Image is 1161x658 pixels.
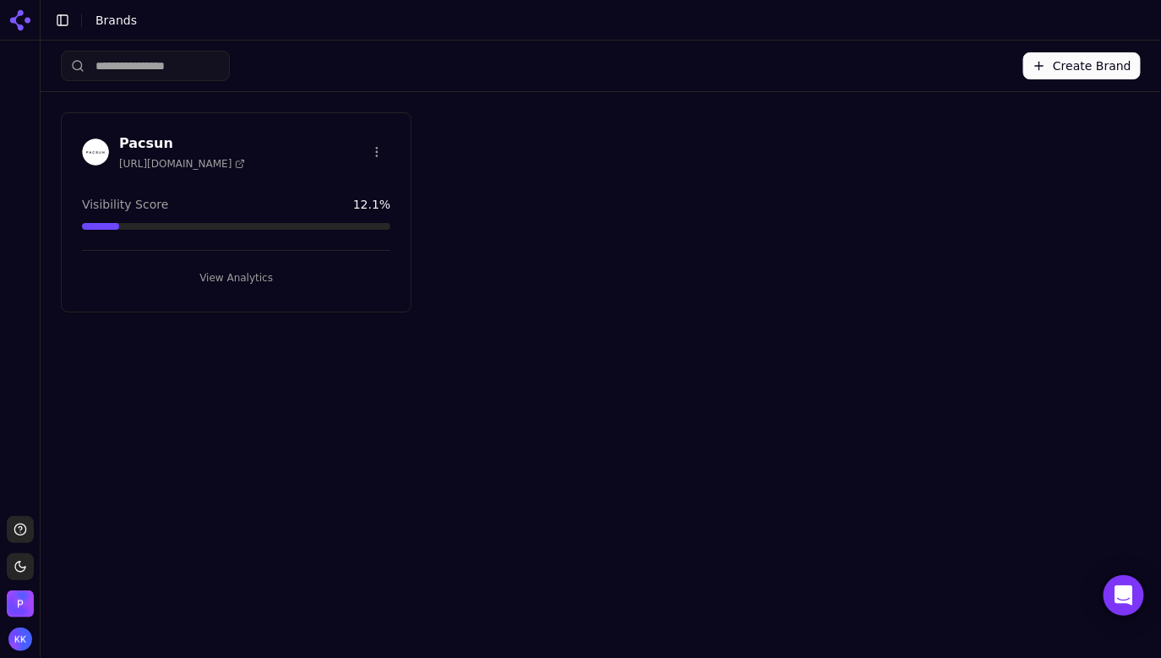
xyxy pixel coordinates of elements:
img: Katrina Katona [8,628,32,651]
span: [URL][DOMAIN_NAME] [119,157,245,171]
span: Brands [95,14,137,27]
h3: Pacsun [119,133,245,154]
button: Open organization switcher [7,590,34,617]
button: Create Brand [1023,52,1141,79]
div: Open Intercom Messenger [1104,575,1144,616]
button: Open user button [8,628,32,651]
img: Pacsun [7,590,34,617]
span: 12.1 % [353,196,390,213]
span: Visibility Score [82,196,168,213]
nav: breadcrumb [95,12,1114,29]
button: View Analytics [82,264,390,291]
img: Pacsun [82,139,109,166]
